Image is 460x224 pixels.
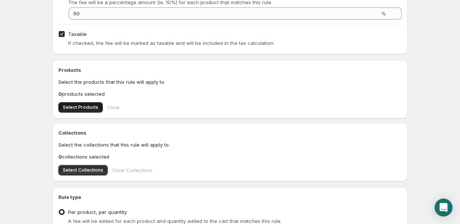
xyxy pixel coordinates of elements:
span: Taxable [68,31,87,37]
h2: Rule type [58,193,402,201]
p: collections selected [58,153,402,160]
button: Select Collections [58,165,108,175]
p: Select the products that this rule will apply to. [58,78,402,86]
b: 0 [58,91,62,97]
span: % [381,10,386,16]
span: Per product, per quantity [68,209,127,215]
span: Select Collections [63,167,103,173]
span: Select Products [63,104,98,110]
p: products selected [58,90,402,98]
h2: Products [58,66,402,74]
p: Select the collections that this rule will apply to. [58,141,402,148]
span: If checked, the fee will be marked as taxable and will be included in the tax calculation. [68,40,275,46]
span: A fee will be added for each product and quantity added to the cart that matches this rule. [68,218,282,224]
div: Open Intercom Messenger [435,199,453,217]
b: 0 [58,154,62,160]
button: Select Products [58,102,103,113]
h2: Collections [58,129,402,136]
